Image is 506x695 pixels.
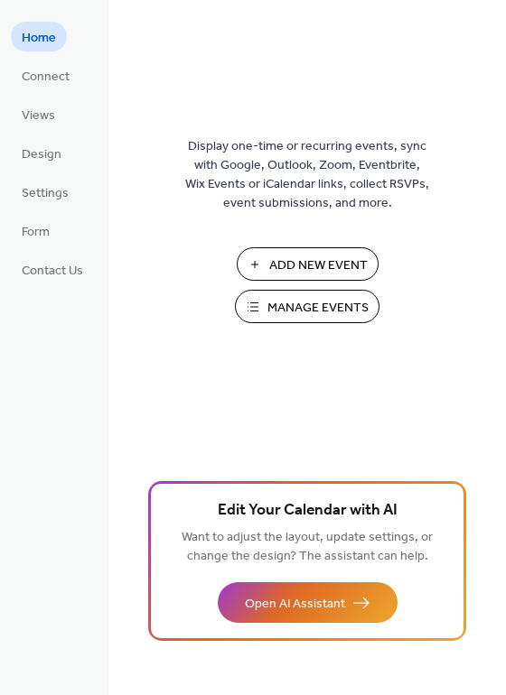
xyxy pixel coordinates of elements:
span: Connect [22,68,70,87]
a: Connect [11,60,80,90]
span: Views [22,107,55,125]
span: Form [22,223,50,242]
span: Design [22,145,61,164]
span: Want to adjust the layout, update settings, or change the design? The assistant can help. [182,525,433,569]
a: Views [11,99,66,129]
a: Form [11,216,61,246]
button: Manage Events [235,290,379,323]
button: Open AI Assistant [218,582,398,623]
span: Contact Us [22,262,83,281]
a: Home [11,22,67,51]
span: Home [22,29,56,48]
span: Settings [22,184,69,203]
button: Add New Event [237,247,379,281]
span: Display one-time or recurring events, sync with Google, Outlook, Zoom, Eventbrite, Wix Events or ... [185,137,429,213]
span: Manage Events [267,299,369,318]
a: Settings [11,177,80,207]
span: Add New Event [269,256,368,275]
span: Open AI Assistant [245,595,345,614]
a: Contact Us [11,255,94,284]
span: Edit Your Calendar with AI [218,498,398,524]
a: Design [11,138,72,168]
